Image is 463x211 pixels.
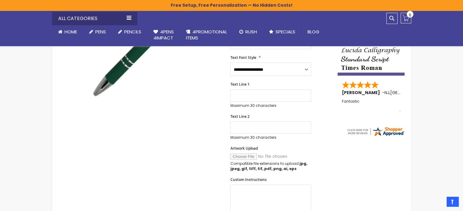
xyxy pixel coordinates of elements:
[301,25,325,39] a: Blog
[346,133,405,138] a: 4pens.com certificate URL
[342,90,382,96] span: [PERSON_NAME]
[263,25,301,39] a: Specials
[230,161,311,171] p: Compatible file extensions to upload:
[409,12,411,18] span: 0
[65,29,77,35] span: Home
[390,90,435,96] span: [GEOGRAPHIC_DATA]
[147,25,180,45] a: 4Pens4impact
[230,161,307,171] strong: jpg, jpeg, gif, tiff, tif, pdf, png, ai, eps
[52,25,83,39] a: Home
[153,29,174,41] span: 4Pens 4impact
[413,195,463,211] iframe: Google Customer Reviews
[230,135,311,140] p: Maximum 30 characters
[346,126,405,137] img: 4pens.com widget logo
[230,55,256,60] span: Text Font Style
[52,12,137,25] div: All Categories
[245,29,257,35] span: Rush
[230,114,249,119] span: Text Line 2
[186,29,227,41] span: 4PROMOTIONAL ITEMS
[338,17,405,76] img: font-personalization-examples
[342,99,401,112] div: Fantastic
[401,13,411,23] a: 0
[382,90,435,96] span: - ,
[384,90,389,96] span: NJ
[95,29,106,35] span: Pens
[112,25,147,39] a: Pencils
[230,177,266,182] span: Custom Instructions
[124,29,141,35] span: Pencils
[230,146,258,151] span: Artwork Upload
[180,25,233,45] a: 4PROMOTIONALITEMS
[83,25,112,39] a: Pens
[230,82,249,87] span: Text Line 1
[233,25,263,39] a: Rush
[307,29,319,35] span: Blog
[275,29,295,35] span: Specials
[230,103,311,108] p: Maximum 30 characters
